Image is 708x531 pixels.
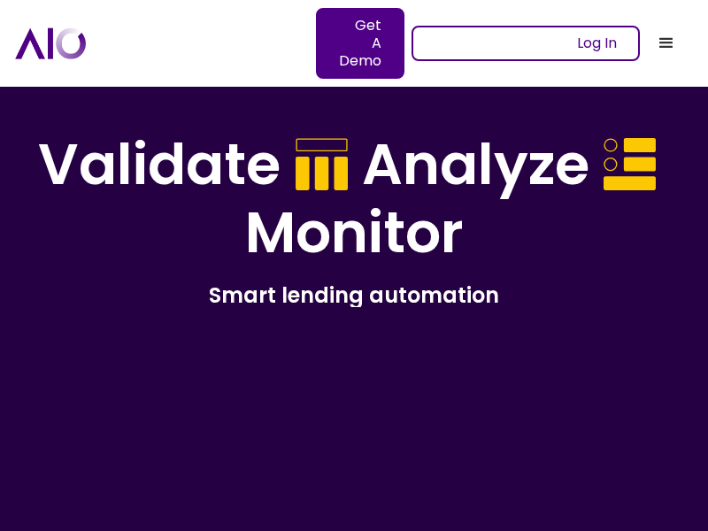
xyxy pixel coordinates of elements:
h1: Monitor [245,199,464,267]
h1: Analyze [362,131,589,199]
a: Log In [412,26,640,61]
h1: Validate [38,131,281,199]
a: home [15,27,412,58]
a: Get A Demo [316,8,404,79]
h2: Smart lending automation [28,281,680,309]
div: menu [640,17,693,70]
